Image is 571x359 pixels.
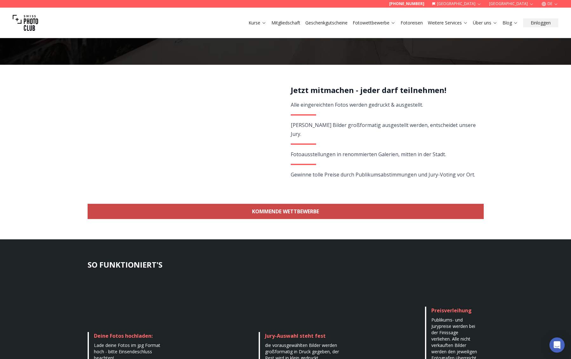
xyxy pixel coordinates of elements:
button: Fotowettbewerbe [350,18,398,27]
button: Geschenkgutscheine [303,18,350,27]
a: Kurse [249,20,266,26]
a: [PHONE_NUMBER] [389,1,424,6]
a: Mitgliedschaft [271,20,300,26]
span: Fotoausstellungen in renommierten Galerien, mitten in der Stadt. [291,151,446,158]
a: Geschenkgutscheine [305,20,348,26]
a: Fotowettbewerbe [353,20,395,26]
span: [PERSON_NAME] Bilder großformatig ausgestellt werden, entscheidet unsere Jury. [291,122,476,137]
span: Jury-Auswahl steht fest [265,332,326,339]
a: Über uns [473,20,497,26]
button: Über uns [470,18,500,27]
a: Weitere Services [428,20,468,26]
button: Einloggen [523,18,558,27]
div: Open Intercom Messenger [549,337,565,353]
span: Alle eingereichten Fotos werden gedruckt & ausgestellt. [291,101,423,108]
button: Kurse [246,18,269,27]
h2: Jetzt mitmachen - jeder darf teilnehmen! [291,85,476,95]
img: Swiss photo club [13,10,38,36]
button: Blog [500,18,521,27]
a: Fotoreisen [401,20,423,26]
button: Fotoreisen [398,18,425,27]
button: Weitere Services [425,18,470,27]
span: Gewinne tolle Preise durch Publikumsabstimmungen und Jury-Voting vor Ort. [291,171,475,178]
button: Mitgliedschaft [269,18,303,27]
h3: SO FUNKTIONIERT'S [88,260,484,270]
a: Blog [502,20,518,26]
div: Deine Fotos hochladen: [94,332,165,340]
a: KOMMENDE WETTBEWERBE [88,204,484,219]
span: Preisverleihung [431,307,472,314]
